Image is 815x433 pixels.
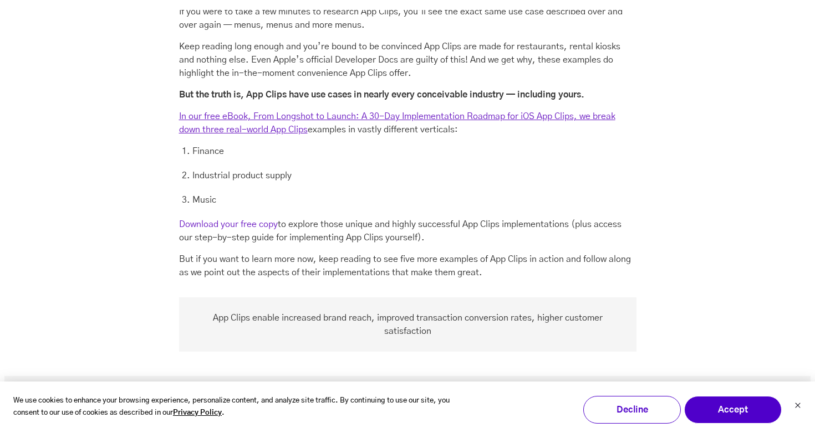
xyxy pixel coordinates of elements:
li: Finance [192,145,636,158]
a: Privacy Policy [173,407,222,420]
p: But if you want to learn more now, keep reading to see five more examples of App Clips in action ... [179,252,636,279]
p: examples in vastly different verticals: [179,110,636,136]
li: Music [192,193,636,207]
li: Industrial product supply [192,169,636,182]
strong: But the truth is, App Clips have use cases in nearly every conceivable industry — including yours. [179,90,584,99]
button: Dismiss cookie banner [794,401,801,413]
button: Accept [684,396,782,424]
a: Download your free copy [179,220,278,229]
p: App Clips enable increased brand reach, improved transaction conversion rates, higher customer sa... [190,311,625,338]
p: Keep reading long enough and you’re bound to be convinced App Clips are made for restaurants, ren... [179,40,636,80]
p: to explore those unique and highly successful App Clips implementations (plus access our step-by-... [179,218,636,244]
button: Decline [583,396,681,424]
p: If you were to take a few minutes to research App Clips, you’ll see the exact same use case descr... [179,5,636,32]
p: We use cookies to enhance your browsing experience, personalize content, and analyze site traffic... [13,395,476,420]
a: In our free eBook, From Longshot to Launch: A 30-Day Implementation Roadmap for iOS App Clips, we... [179,112,615,134]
